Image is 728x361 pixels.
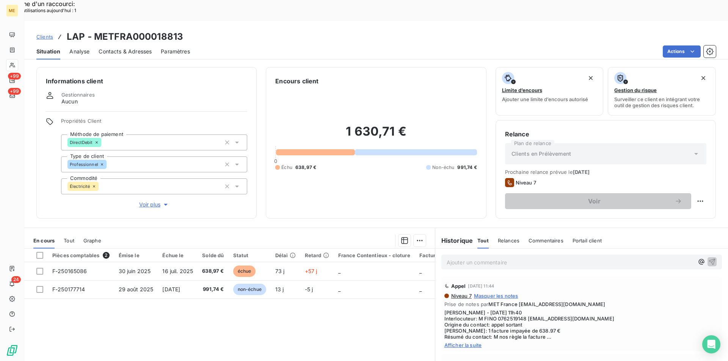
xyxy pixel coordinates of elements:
[305,252,329,258] div: Retard
[36,34,53,40] span: Clients
[468,284,494,288] span: [DATE] 11:44
[162,252,193,258] div: Échue le
[496,67,604,116] button: Limite d’encoursAjouter une limite d’encours autorisé
[99,48,152,55] span: Contacts & Adresses
[139,201,169,208] span: Voir plus
[202,286,224,293] span: 991,74 €
[11,276,21,283] span: 24
[511,150,571,158] span: Clients en Prélèvement
[162,286,180,292] span: [DATE]
[573,169,590,175] span: [DATE]
[573,238,602,244] span: Portail client
[101,139,107,146] input: Ajouter une valeur
[8,88,21,95] span: +99
[498,238,519,244] span: Relances
[52,252,110,259] div: Pièces comptables
[103,252,110,259] span: 2
[432,164,454,171] span: Non-échu
[450,293,472,299] span: Niveau 7
[119,268,151,274] span: 30 juin 2025
[474,293,518,299] span: Masquer les notes
[275,77,318,86] h6: Encours client
[338,286,340,292] span: _
[233,284,266,295] span: non-échue
[451,283,466,289] span: Appel
[663,45,701,58] button: Actions
[52,268,87,274] span: F-250165086
[435,236,473,245] h6: Historique
[338,268,340,274] span: _
[83,238,101,244] span: Graphe
[202,252,224,258] div: Solde dû
[36,48,60,55] span: Situation
[305,268,317,274] span: +57 j
[275,252,296,258] div: Délai
[529,238,563,244] span: Commentaires
[505,169,706,175] span: Prochaine relance prévue le
[505,193,691,209] button: Voir
[281,164,292,171] span: Échu
[275,124,477,147] h2: 1 630,71 €
[70,162,98,167] span: Professionnel
[614,96,709,108] span: Surveiller ce client en intégrant votre outil de gestion des risques client.
[99,183,105,190] input: Ajouter une valeur
[274,158,277,164] span: 0
[61,200,247,209] button: Voir plus
[52,286,85,292] span: F-250177714
[61,98,78,105] span: Aucun
[107,161,113,168] input: Ajouter une valeur
[514,198,675,204] span: Voir
[6,344,18,356] img: Logo LeanPay
[275,286,284,292] span: 13 j
[502,96,588,102] span: Ajouter une limite d’encours autorisé
[70,140,93,145] span: DirectDebit
[33,238,55,244] span: En cours
[46,77,247,86] h6: Informations client
[702,335,720,353] div: Open Intercom Messenger
[614,87,657,93] span: Gestion du risque
[162,268,193,274] span: 16 juil. 2025
[233,252,266,258] div: Statut
[119,286,154,292] span: 29 août 2025
[338,252,410,258] div: France Contentieux - cloture
[36,33,53,41] a: Clients
[70,184,90,189] span: Électricité
[419,252,471,258] div: Facture / Echéancier
[444,309,719,340] span: [PERSON_NAME] - [DATE] 11h40 Interlocuteur: M FINO 0762519148 [EMAIL_ADDRESS][DOMAIN_NAME] Origin...
[119,252,154,258] div: Émise le
[477,238,489,244] span: Tout
[64,238,74,244] span: Tout
[444,301,719,307] span: Prise de notes par
[233,266,256,277] span: échue
[502,87,542,93] span: Limite d’encours
[161,48,190,55] span: Paramètres
[8,73,21,80] span: +99
[419,286,422,292] span: _
[305,286,313,292] span: -5 j
[275,268,285,274] span: 73 j
[202,267,224,275] span: 638,97 €
[295,164,316,171] span: 638,97 €
[608,67,716,116] button: Gestion du risqueSurveiller ce client en intégrant votre outil de gestion des risques client.
[516,180,536,186] span: Niveau 7
[69,48,89,55] span: Analyse
[61,118,247,128] span: Propriétés Client
[505,130,706,139] h6: Relance
[488,301,605,307] span: MET France [EMAIL_ADDRESS][DOMAIN_NAME]
[61,92,95,98] span: Gestionnaires
[419,268,422,274] span: _
[457,164,477,171] span: 991,74 €
[67,30,183,44] h3: LAP - METFRA000018813
[444,342,719,348] span: Afficher la suite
